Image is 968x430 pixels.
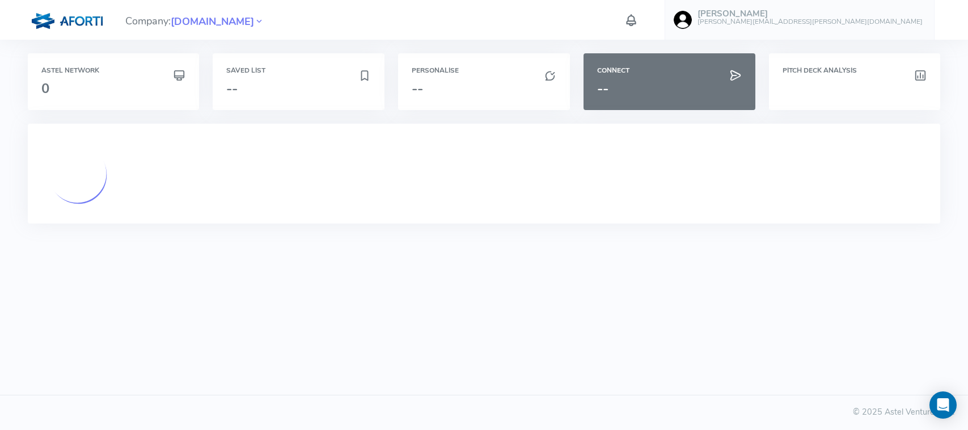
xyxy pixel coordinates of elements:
[412,81,556,96] h3: --
[125,10,264,30] span: Company:
[674,11,692,29] img: user-image
[597,81,742,96] h3: --
[41,67,186,74] h6: Astel Network
[171,14,254,28] a: [DOMAIN_NAME]
[14,406,954,419] div: © 2025 Astel Ventures Ltd.
[41,79,49,98] span: 0
[597,67,742,74] h6: Connect
[929,391,957,419] div: Open Intercom Messenger
[783,67,927,74] h6: Pitch Deck Analysis
[698,18,923,26] h6: [PERSON_NAME][EMAIL_ADDRESS][PERSON_NAME][DOMAIN_NAME]
[226,79,238,98] span: --
[698,9,923,19] h5: [PERSON_NAME]
[171,14,254,29] span: [DOMAIN_NAME]
[226,67,371,74] h6: Saved List
[412,67,556,74] h6: Personalise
